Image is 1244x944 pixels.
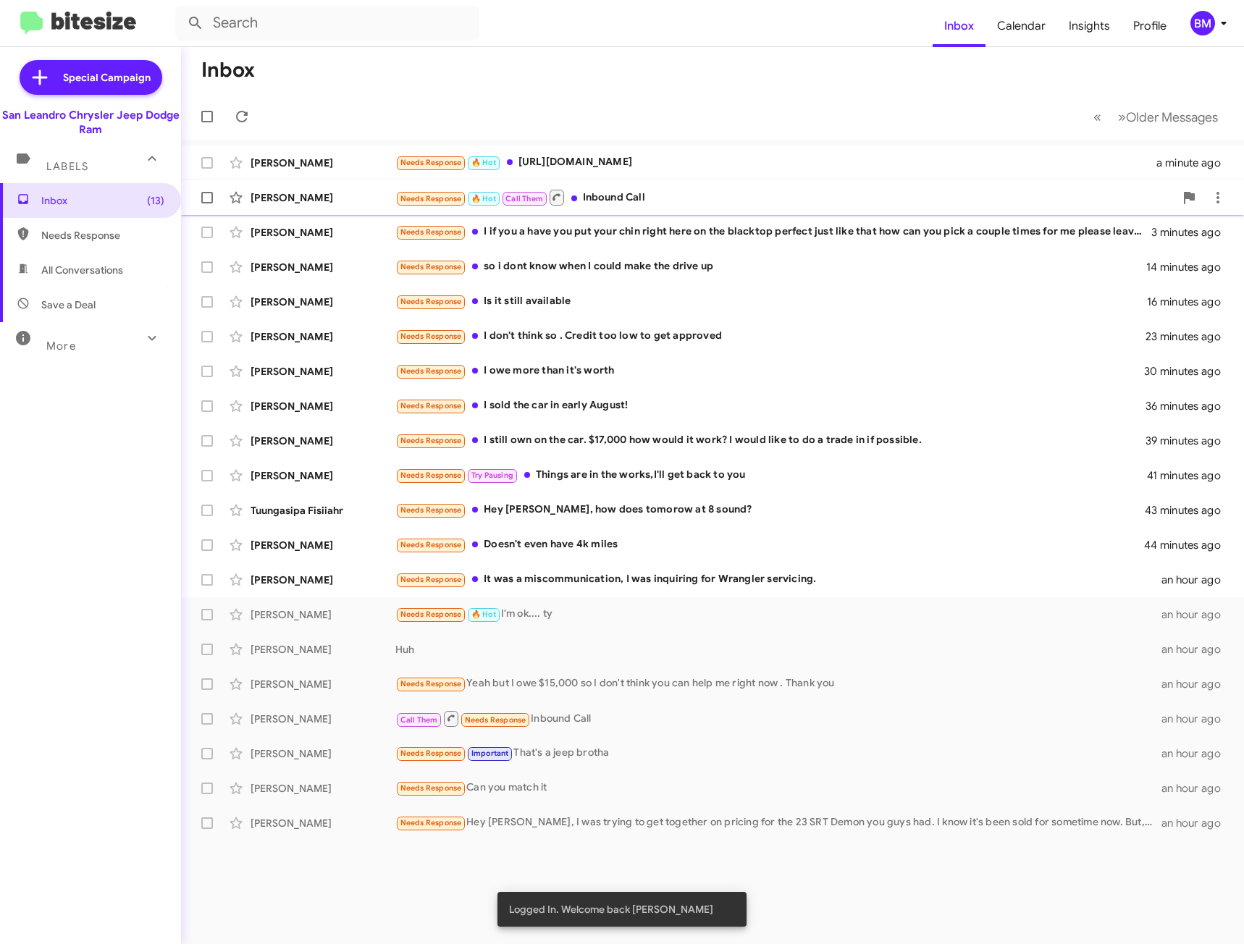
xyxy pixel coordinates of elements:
[251,399,395,413] div: [PERSON_NAME]
[395,328,1146,345] div: I don't think so . Credit too low to get approved
[395,780,1161,796] div: Can you match it
[471,471,513,480] span: Try Pausing
[400,749,462,758] span: Needs Response
[400,227,462,237] span: Needs Response
[41,263,123,277] span: All Conversations
[395,258,1146,275] div: so i dont know when I could make the drive up
[1118,108,1126,126] span: »
[1146,503,1232,518] div: 43 minutes ago
[395,502,1146,518] div: Hey [PERSON_NAME], how does tomorow at 8 sound?
[251,364,395,379] div: [PERSON_NAME]
[395,675,1161,692] div: Yeah but I owe $15,000 so I don't think you can help me right now . Thank you
[471,749,509,758] span: Important
[1161,677,1232,691] div: an hour ago
[1161,712,1232,726] div: an hour ago
[395,571,1161,588] div: It was a miscommunication, I was inquiring for Wrangler servicing.
[1147,468,1232,483] div: 41 minutes ago
[400,471,462,480] span: Needs Response
[251,538,395,552] div: [PERSON_NAME]
[400,575,462,584] span: Needs Response
[251,816,395,830] div: [PERSON_NAME]
[471,610,496,619] span: 🔥 Hot
[395,293,1147,310] div: Is it still available
[251,503,395,518] div: Tuungasipa Fisiiahr
[1161,573,1232,587] div: an hour ago
[395,397,1146,414] div: I sold the car in early August!
[395,432,1146,449] div: I still own on the car. $17,000 how would it work? I would like to do a trade in if possible.
[1161,607,1232,622] div: an hour ago
[201,59,255,82] h1: Inbox
[251,156,395,170] div: [PERSON_NAME]
[251,260,395,274] div: [PERSON_NAME]
[1109,102,1227,132] button: Next
[251,607,395,622] div: [PERSON_NAME]
[1161,816,1232,830] div: an hour ago
[400,332,462,341] span: Needs Response
[395,606,1161,623] div: I'm ok.... ty
[1085,102,1227,132] nav: Page navigation example
[1161,781,1232,796] div: an hour ago
[400,158,462,167] span: Needs Response
[1190,11,1215,35] div: BM
[471,158,496,167] span: 🔥 Hot
[41,298,96,312] span: Save a Deal
[395,642,1161,657] div: Huh
[251,329,395,344] div: [PERSON_NAME]
[465,715,526,725] span: Needs Response
[400,540,462,549] span: Needs Response
[471,194,496,203] span: 🔥 Hot
[1146,434,1232,448] div: 39 minutes ago
[1161,746,1232,761] div: an hour ago
[395,709,1161,728] div: Inbound Call
[147,193,164,208] span: (13)
[400,262,462,271] span: Needs Response
[395,814,1161,831] div: Hey [PERSON_NAME], I was trying to get together on pricing for the 23 SRT Demon you guys had. I k...
[46,160,88,173] span: Labels
[251,712,395,726] div: [PERSON_NAME]
[400,679,462,688] span: Needs Response
[46,340,76,353] span: More
[1085,102,1110,132] button: Previous
[395,188,1174,206] div: Inbound Call
[20,60,162,95] a: Special Campaign
[400,366,462,376] span: Needs Response
[1146,329,1232,344] div: 23 minutes ago
[400,436,462,445] span: Needs Response
[400,505,462,515] span: Needs Response
[400,610,462,619] span: Needs Response
[251,781,395,796] div: [PERSON_NAME]
[251,434,395,448] div: [PERSON_NAME]
[251,190,395,205] div: [PERSON_NAME]
[400,715,438,725] span: Call Them
[175,6,479,41] input: Search
[400,783,462,793] span: Needs Response
[41,228,164,243] span: Needs Response
[251,573,395,587] div: [PERSON_NAME]
[395,154,1156,171] div: [URL][DOMAIN_NAME]
[395,467,1147,484] div: Things are in the works,I'll get back to you
[400,194,462,203] span: Needs Response
[251,295,395,309] div: [PERSON_NAME]
[509,902,713,916] span: Logged In. Welcome back [PERSON_NAME]
[1178,11,1228,35] button: BM
[1093,108,1101,126] span: «
[251,642,395,657] div: [PERSON_NAME]
[1161,642,1232,657] div: an hour ago
[933,5,985,47] a: Inbox
[63,70,151,85] span: Special Campaign
[1146,364,1232,379] div: 30 minutes ago
[505,194,543,203] span: Call Them
[985,5,1057,47] a: Calendar
[251,468,395,483] div: [PERSON_NAME]
[1146,260,1232,274] div: 14 minutes ago
[251,746,395,761] div: [PERSON_NAME]
[251,225,395,240] div: [PERSON_NAME]
[1057,5,1122,47] a: Insights
[395,363,1146,379] div: I owe more than it's worth
[1122,5,1178,47] a: Profile
[1151,225,1232,240] div: 3 minutes ago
